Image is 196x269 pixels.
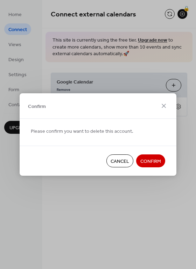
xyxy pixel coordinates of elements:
span: Confirm [140,158,161,165]
button: Confirm [136,154,165,167]
button: Cancel [106,154,133,167]
span: Cancel [111,158,129,165]
span: Confirm [28,103,46,110]
span: Please confirm you want to delete this account. [31,128,133,135]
